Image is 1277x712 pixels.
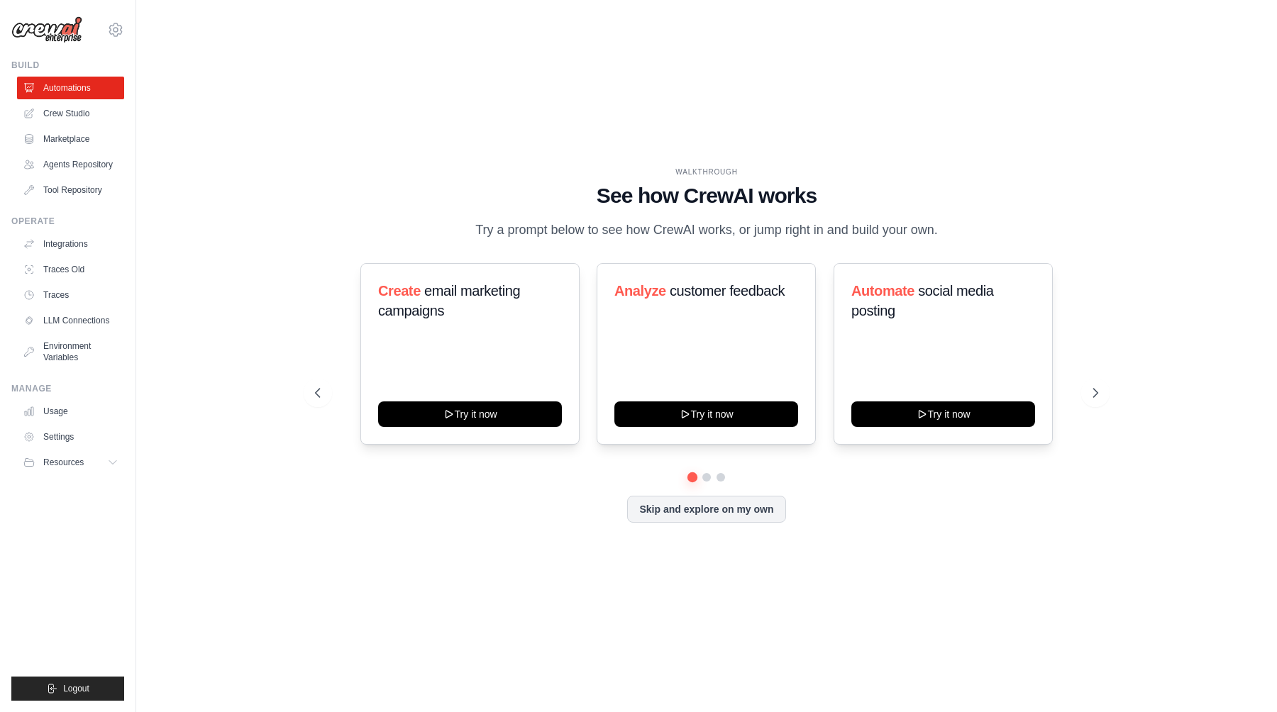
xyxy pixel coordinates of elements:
a: Agents Repository [17,153,124,176]
h1: See how CrewAI works [315,183,1098,208]
div: Operate [11,216,124,227]
a: Environment Variables [17,335,124,369]
div: Manage [11,383,124,394]
a: LLM Connections [17,309,124,332]
div: WALKTHROUGH [315,167,1098,177]
a: Usage [17,400,124,423]
button: Try it now [614,401,798,427]
a: Crew Studio [17,102,124,125]
span: Analyze [614,283,666,299]
img: Logo [11,16,82,43]
button: Skip and explore on my own [627,496,785,523]
span: Resources [43,457,84,468]
span: Automate [851,283,914,299]
a: Tool Repository [17,179,124,201]
a: Traces [17,284,124,306]
button: Try it now [378,401,562,427]
a: Integrations [17,233,124,255]
div: Build [11,60,124,71]
span: social media posting [851,283,994,318]
button: Resources [17,451,124,474]
span: Create [378,283,421,299]
p: Try a prompt below to see how CrewAI works, or jump right in and build your own. [468,220,945,240]
a: Automations [17,77,124,99]
button: Try it now [851,401,1035,427]
a: Settings [17,425,124,448]
a: Marketplace [17,128,124,150]
span: Logout [63,683,89,694]
a: Traces Old [17,258,124,281]
span: email marketing campaigns [378,283,520,318]
button: Logout [11,677,124,701]
span: customer feedback [670,283,785,299]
